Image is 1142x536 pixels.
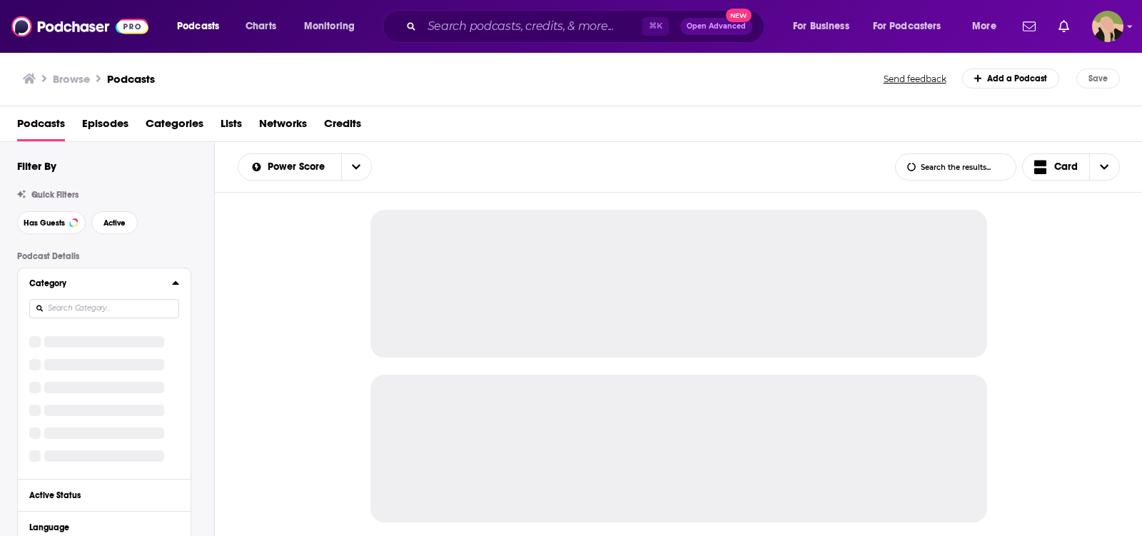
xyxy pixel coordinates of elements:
[1017,14,1041,39] a: Show notifications dropdown
[82,112,128,141] a: Episodes
[680,18,752,35] button: Open AdvancedNew
[962,69,1060,89] a: Add a Podcast
[167,15,238,38] button: open menu
[17,159,56,173] h2: Filter By
[879,73,951,85] button: Send feedback
[29,517,179,535] button: Language
[687,23,746,30] span: Open Advanced
[259,112,307,141] a: Networks
[24,219,65,227] span: Has Guests
[422,15,642,38] input: Search podcasts, credits, & more...
[783,15,867,38] button: open menu
[17,251,191,261] p: Podcast Details
[268,162,330,172] span: Power Score
[29,485,179,503] button: Active Status
[1092,11,1123,42] button: Show profile menu
[29,522,170,532] div: Language
[1092,11,1123,42] span: Logged in as KatMcMahonn
[29,490,170,500] div: Active Status
[11,13,148,40] img: Podchaser - Follow, Share and Rate Podcasts
[103,219,126,227] span: Active
[146,112,203,141] a: Categories
[246,16,276,36] span: Charts
[1054,162,1078,172] span: Card
[221,112,242,141] a: Lists
[1092,11,1123,42] img: User Profile
[304,16,355,36] span: Monitoring
[324,112,361,141] a: Credits
[341,154,371,180] button: open menu
[29,299,179,318] input: Search Category...
[1053,14,1075,39] a: Show notifications dropdown
[1022,153,1121,181] button: Choose View
[726,9,752,22] span: New
[1076,69,1120,89] button: Save
[238,153,372,181] h2: Choose List sort
[962,15,1014,38] button: open menu
[873,16,941,36] span: For Podcasters
[294,15,373,38] button: open menu
[53,72,90,86] h3: Browse
[238,162,341,172] button: open menu
[864,15,962,38] button: open menu
[396,10,778,43] div: Search podcasts, credits, & more...
[31,190,79,200] span: Quick Filters
[972,16,996,36] span: More
[107,72,155,86] a: Podcasts
[793,16,849,36] span: For Business
[236,15,285,38] a: Charts
[17,112,65,141] a: Podcasts
[17,211,86,234] button: Has Guests
[177,16,219,36] span: Podcasts
[29,274,172,292] button: Category
[642,17,669,36] span: ⌘ K
[91,211,138,234] button: Active
[29,278,163,288] div: Category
